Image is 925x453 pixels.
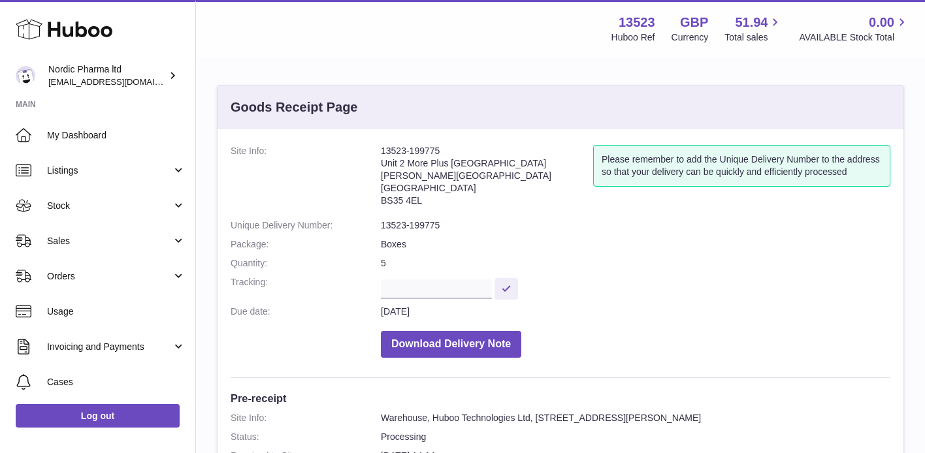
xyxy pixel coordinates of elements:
dt: Tracking: [231,276,381,299]
span: 0.00 [869,14,894,31]
div: Please remember to add the Unique Delivery Number to the address so that your delivery can be qui... [593,145,890,187]
a: Log out [16,404,180,428]
span: Usage [47,305,186,318]
span: AVAILABLE Stock Total [799,31,909,44]
dd: Warehouse, Huboo Technologies Ltd, [STREET_ADDRESS][PERSON_NAME] [381,412,890,424]
span: [EMAIL_ADDRESS][DOMAIN_NAME] [48,76,192,87]
strong: GBP [680,14,708,31]
h3: Pre-receipt [231,391,890,405]
dt: Status: [231,431,381,443]
dt: Package: [231,238,381,251]
dt: Due date: [231,305,381,318]
dt: Site Info: [231,412,381,424]
span: Stock [47,200,172,212]
span: Total sales [724,31,783,44]
a: 51.94 Total sales [724,14,783,44]
h3: Goods Receipt Page [231,99,358,116]
dd: Boxes [381,238,890,251]
dt: Quantity: [231,257,381,270]
span: My Dashboard [47,129,186,142]
span: Orders [47,270,172,283]
address: 13523-199775 Unit 2 More Plus [GEOGRAPHIC_DATA] [PERSON_NAME][GEOGRAPHIC_DATA] [GEOGRAPHIC_DATA] ... [381,145,593,213]
span: Listings [47,164,172,177]
dd: Processing [381,431,890,443]
dd: 5 [381,257,890,270]
span: 51.94 [735,14,768,31]
div: Nordic Pharma ltd [48,63,166,88]
strong: 13523 [619,14,655,31]
span: Invoicing and Payments [47,341,172,353]
dt: Unique Delivery Number: [231,219,381,232]
button: Download Delivery Note [381,331,521,358]
dt: Site Info: [231,145,381,213]
span: Cases [47,376,186,388]
dd: [DATE] [381,305,890,318]
img: chika.alabi@nordicpharma.com [16,66,35,86]
div: Huboo Ref [611,31,655,44]
dd: 13523-199775 [381,219,890,232]
a: 0.00 AVAILABLE Stock Total [799,14,909,44]
span: Sales [47,235,172,247]
div: Currency [672,31,709,44]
